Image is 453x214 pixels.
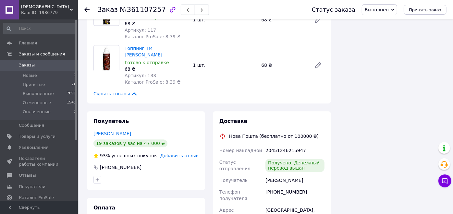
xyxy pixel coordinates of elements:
div: Нова Пошта (бесплатно от 100000 ₴) [227,133,320,139]
div: Вернуться назад [84,6,90,13]
span: Готово к отправке [125,60,169,65]
button: Чат с покупателем [438,174,451,187]
a: Редактировать [312,13,324,26]
span: 0 [74,109,76,115]
span: Каталог ProSale: 8.39 ₴ [125,79,180,85]
span: Артикул: 117 [125,28,156,33]
span: Принятые [23,82,45,88]
span: Принять заказ [409,7,441,12]
span: Заказ [97,6,118,14]
a: Топпинг ТМ [PERSON_NAME] [125,46,162,57]
span: №361107257 [120,6,166,14]
span: Статус отправления [219,160,251,171]
span: Каталог ProSale: 8.39 ₴ [125,34,180,39]
span: 24 [71,82,76,88]
button: Принять заказ [404,5,447,15]
span: Телефон получателя [219,189,247,201]
div: [PERSON_NAME] [264,174,326,186]
span: Сообщения [19,123,44,128]
span: Оплата [93,205,115,211]
div: 68 ₴ [125,20,188,27]
span: Адрес [219,208,234,213]
span: Новые [23,73,37,78]
div: Получено. Денежный перевод выдан [265,159,324,172]
span: Aromatico [21,4,70,10]
span: Показатели работы компании [19,156,60,167]
div: [PHONE_NUMBER] [264,186,326,204]
span: Добавить отзыв [160,153,199,158]
div: Статус заказа [312,6,355,13]
a: Редактировать [312,59,324,72]
div: [PHONE_NUMBER] [99,164,142,171]
span: Уведомления [19,145,48,150]
a: [PERSON_NAME] [93,131,131,136]
span: Заказы [19,62,35,68]
span: Артикул: 133 [125,73,156,78]
div: Ваш ID: 1986779 [21,10,78,16]
span: Доставка [219,118,248,124]
span: Отмененные [23,100,51,106]
span: 1545 [67,100,76,106]
input: Поиск [3,23,77,34]
span: Покупатель [93,118,129,124]
span: Выполненные [23,91,54,97]
div: успешных покупок [93,152,157,159]
span: Скрыть товары [93,90,138,97]
div: 68 ₴ [259,15,309,24]
span: Каталог ProSale [19,195,54,201]
span: Покупатели [19,184,45,190]
div: 20451246215947 [264,145,326,156]
img: Топпинг ТМ Maribell Шоколад [94,45,119,71]
span: Оплаченные [23,109,51,115]
div: 1 шт. [190,61,259,70]
span: 7891 [67,91,76,97]
span: Выполнен [365,7,389,12]
span: Товары и услуги [19,134,55,139]
div: 1 шт. [190,15,259,24]
div: 68 ₴ [259,61,309,70]
span: Заказы и сообщения [19,51,65,57]
span: Номер накладной [219,148,262,153]
span: 0 [74,73,76,78]
span: Главная [19,40,37,46]
span: Получатель [219,178,248,183]
span: Отзывы [19,172,36,178]
span: 93% [100,153,110,158]
div: 19 заказов у вас на 47 000 ₴ [93,139,167,147]
div: 68 ₴ [125,66,188,72]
